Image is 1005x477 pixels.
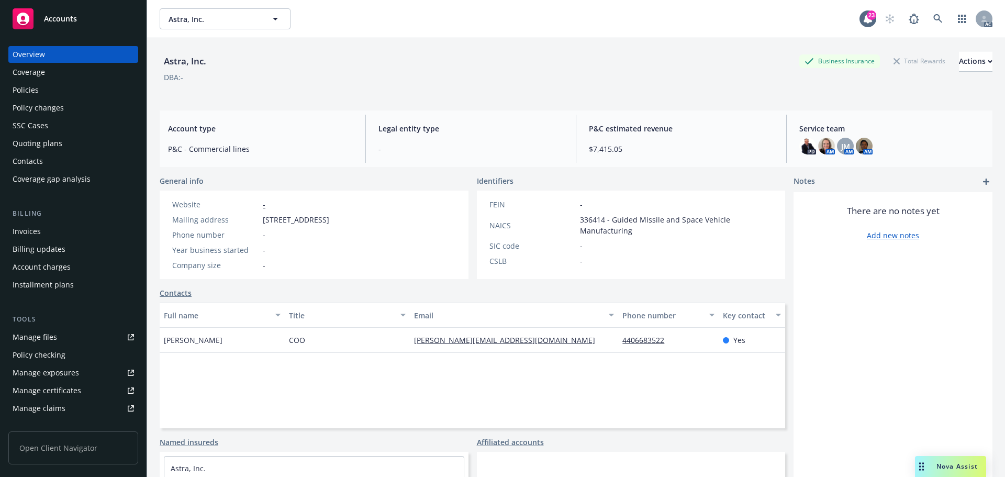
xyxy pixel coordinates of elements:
div: Actions [959,51,992,71]
button: Actions [959,51,992,72]
div: Drag to move [915,456,928,477]
a: Billing updates [8,241,138,258]
span: COO [289,335,305,346]
div: Policy checking [13,347,65,363]
a: Accounts [8,4,138,34]
span: Yes [733,335,745,346]
span: 336414 - Guided Missile and Space Vehicle Manufacturing [580,214,773,236]
span: Legal entity type [378,123,563,134]
div: Manage exposures [13,364,79,381]
button: Full name [160,303,285,328]
div: Quoting plans [13,135,62,152]
span: - [263,245,265,256]
a: Affiliated accounts [477,437,544,448]
span: - [580,240,583,251]
img: photo [799,138,816,154]
div: Contacts [13,153,43,170]
div: Business Insurance [799,54,880,68]
a: Coverage [8,64,138,81]
span: Notes [794,175,815,188]
div: Policies [13,82,39,98]
div: Year business started [172,245,259,256]
a: Policies [8,82,138,98]
button: Nova Assist [915,456,986,477]
span: Identifiers [477,175,513,186]
div: Invoices [13,223,41,240]
span: [STREET_ADDRESS] [263,214,329,225]
a: Manage files [8,329,138,346]
a: Manage certificates [8,382,138,399]
a: add [980,175,992,188]
span: P&C estimated revenue [589,123,774,134]
span: Nova Assist [936,462,978,471]
div: Mailing address [172,214,259,225]
a: [PERSON_NAME][EMAIL_ADDRESS][DOMAIN_NAME] [414,335,604,345]
a: Report a Bug [903,8,924,29]
div: Full name [164,310,269,321]
span: General info [160,175,204,186]
div: Policy changes [13,99,64,116]
a: Overview [8,46,138,63]
span: - [263,229,265,240]
div: Phone number [172,229,259,240]
div: Total Rewards [888,54,951,68]
button: Astra, Inc. [160,8,291,29]
a: Installment plans [8,276,138,293]
span: JM [841,141,850,152]
div: Company size [172,260,259,271]
div: Astra, Inc. [160,54,210,68]
a: Coverage gap analysis [8,171,138,187]
span: - [263,260,265,271]
button: Title [285,303,410,328]
span: Accounts [44,15,77,23]
div: Account charges [13,259,71,275]
button: Key contact [719,303,785,328]
div: SSC Cases [13,117,48,134]
span: Service team [799,123,984,134]
div: Manage files [13,329,57,346]
a: Policy changes [8,99,138,116]
a: Quoting plans [8,135,138,152]
div: Website [172,199,259,210]
a: Contacts [160,287,192,298]
span: P&C - Commercial lines [168,143,353,154]
div: 23 [867,10,876,20]
div: SIC code [489,240,576,251]
span: Account type [168,123,353,134]
div: FEIN [489,199,576,210]
div: Email [414,310,602,321]
div: Manage claims [13,400,65,417]
img: photo [818,138,835,154]
div: Coverage gap analysis [13,171,91,187]
a: 4406683522 [622,335,673,345]
a: Named insureds [160,437,218,448]
div: Manage BORs [13,418,62,435]
span: There are no notes yet [847,205,940,217]
a: SSC Cases [8,117,138,134]
a: - [263,199,265,209]
a: Manage exposures [8,364,138,381]
span: Astra, Inc. [169,14,259,25]
span: $7,415.05 [589,143,774,154]
div: Overview [13,46,45,63]
div: Billing updates [13,241,65,258]
span: - [580,199,583,210]
div: NAICS [489,220,576,231]
a: Start snowing [879,8,900,29]
a: Manage claims [8,400,138,417]
a: Manage BORs [8,418,138,435]
div: Key contact [723,310,769,321]
img: photo [856,138,873,154]
span: - [580,256,583,267]
div: Title [289,310,394,321]
a: Astra, Inc. [171,463,206,473]
a: Search [928,8,948,29]
a: Policy checking [8,347,138,363]
a: Contacts [8,153,138,170]
a: Account charges [8,259,138,275]
button: Email [410,303,618,328]
div: Coverage [13,64,45,81]
span: - [378,143,563,154]
div: Phone number [622,310,702,321]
